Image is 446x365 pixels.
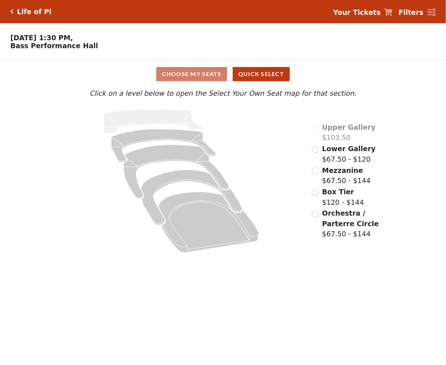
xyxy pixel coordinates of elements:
h5: Life of Pi [17,8,51,16]
span: Orchestra / Parterre Circle [322,209,379,228]
a: Your Tickets [333,7,393,18]
span: Mezzanine [322,166,363,174]
span: Upper Gallery [322,123,376,131]
label: $67.50 - $120 [322,144,376,164]
label: $120 - $144 [322,187,364,207]
path: Upper Gallery - Seats Available: 0 [104,109,203,133]
label: $67.50 - $144 [322,165,371,186]
path: Orchestra / Parterre Circle - Seats Available: 14 [158,192,259,253]
span: Box Tier [322,188,354,196]
label: $103.50 [322,122,376,143]
label: $67.50 - $144 [322,208,385,239]
a: Filters [398,7,435,18]
strong: Your Tickets [333,8,381,16]
p: Click on a level below to open the Select Your Own Seat map for that section. [61,88,385,99]
strong: Filters [398,8,424,16]
button: Quick Select [233,67,290,81]
span: Lower Gallery [322,145,376,153]
a: Click here to go back to filters [11,9,14,14]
